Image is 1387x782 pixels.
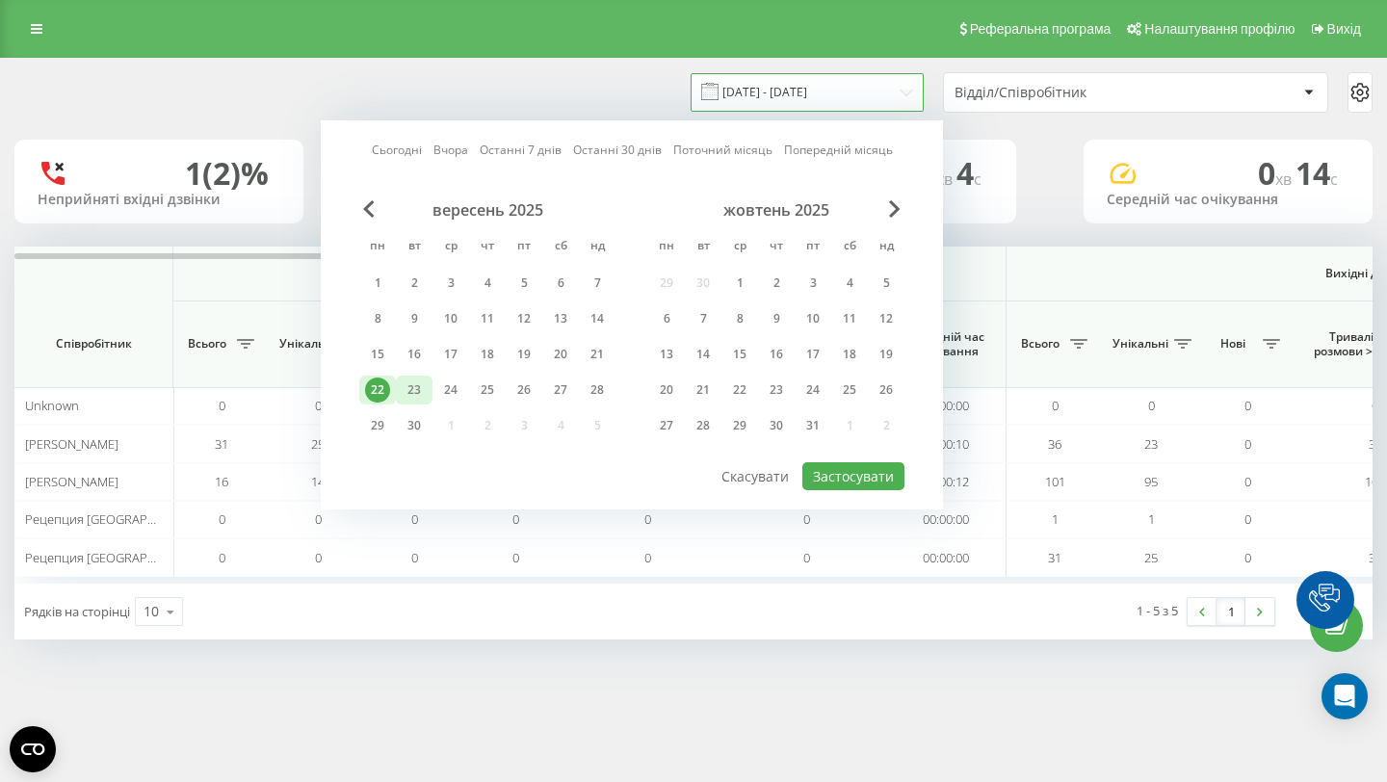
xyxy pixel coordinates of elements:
[721,304,758,333] div: ср 8 жовт 2025 р.
[868,376,904,404] div: нд 26 жовт 2025 р.
[795,269,831,298] div: пт 3 жовт 2025 р.
[886,501,1007,538] td: 00:00:00
[511,271,536,296] div: 5
[579,304,615,333] div: нд 14 вер 2025 р.
[31,336,156,352] span: Співробітник
[438,378,463,403] div: 24
[872,233,901,262] abbr: неділя
[868,269,904,298] div: нд 5 жовт 2025 р.
[585,342,610,367] div: 21
[548,378,573,403] div: 27
[363,200,375,218] span: Previous Month
[25,510,206,528] span: Рецепция [GEOGRAPHIC_DATA]
[359,269,396,298] div: пн 1 вер 2025 р.
[1045,473,1065,490] span: 101
[721,411,758,440] div: ср 29 жовт 2025 р.
[400,233,429,262] abbr: вівторок
[874,306,899,331] div: 12
[758,411,795,440] div: чт 30 жовт 2025 р.
[721,376,758,404] div: ср 22 жовт 2025 р.
[886,463,1007,501] td: 00:00:12
[365,413,390,438] div: 29
[402,413,427,438] div: 30
[802,462,904,490] button: Застосувати
[644,510,651,528] span: 0
[1295,152,1338,194] span: 14
[1137,601,1178,620] div: 1 - 5 з 5
[1148,397,1155,414] span: 0
[215,473,228,490] span: 16
[475,342,500,367] div: 18
[1148,510,1155,528] span: 1
[721,269,758,298] div: ср 1 жовт 2025 р.
[506,376,542,404] div: пт 26 вер 2025 р.
[365,306,390,331] div: 8
[579,269,615,298] div: нд 7 вер 2025 р.
[579,340,615,369] div: нд 21 вер 2025 р.
[438,342,463,367] div: 17
[432,269,469,298] div: ср 3 вер 2025 р.
[25,435,118,453] span: [PERSON_NAME]
[798,233,827,262] abbr: п’ятниця
[359,340,396,369] div: пн 15 вер 2025 р.
[1144,549,1158,566] span: 25
[475,271,500,296] div: 4
[800,413,825,438] div: 31
[868,340,904,369] div: нд 19 жовт 2025 р.
[411,510,418,528] span: 0
[372,141,422,159] a: Сьогодні
[506,340,542,369] div: пт 19 вер 2025 р.
[1372,397,1378,414] span: 0
[685,376,721,404] div: вт 21 жовт 2025 р.
[874,342,899,367] div: 19
[223,266,955,281] span: Вхідні дзвінки
[185,155,269,192] div: 1 (2)%
[691,342,716,367] div: 14
[874,378,899,403] div: 26
[219,397,225,414] span: 0
[1048,435,1061,453] span: 36
[511,306,536,331] div: 12
[10,726,56,772] button: Open CMP widget
[648,340,685,369] div: пн 13 жовт 2025 р.
[506,269,542,298] div: пт 5 вер 2025 р.
[764,413,789,438] div: 30
[542,340,579,369] div: сб 20 вер 2025 р.
[795,376,831,404] div: пт 24 жовт 2025 р.
[1244,397,1251,414] span: 0
[396,411,432,440] div: вт 30 вер 2025 р.
[215,435,228,453] span: 31
[411,549,418,566] span: 0
[886,387,1007,425] td: 00:00:00
[432,304,469,333] div: ср 10 вер 2025 р.
[433,141,468,159] a: Вчора
[365,271,390,296] div: 1
[279,336,335,352] span: Унікальні
[654,342,679,367] div: 13
[652,233,681,262] abbr: понеділок
[473,233,502,262] abbr: четвер
[510,233,538,262] abbr: п’ятниця
[363,233,392,262] abbr: понеділок
[359,376,396,404] div: пн 22 вер 2025 р.
[436,233,465,262] abbr: середа
[1016,336,1064,352] span: Всього
[654,306,679,331] div: 6
[685,340,721,369] div: вт 14 жовт 2025 р.
[1048,549,1061,566] span: 31
[546,233,575,262] abbr: субота
[512,510,519,528] span: 0
[685,304,721,333] div: вт 7 жовт 2025 р.
[365,378,390,403] div: 22
[359,200,615,220] div: вересень 2025
[1369,435,1382,453] span: 36
[648,411,685,440] div: пн 27 жовт 2025 р.
[803,549,810,566] span: 0
[764,378,789,403] div: 23
[548,306,573,331] div: 13
[837,342,862,367] div: 18
[480,141,562,159] a: Останні 7 днів
[889,200,901,218] span: Next Month
[585,378,610,403] div: 28
[1244,473,1251,490] span: 0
